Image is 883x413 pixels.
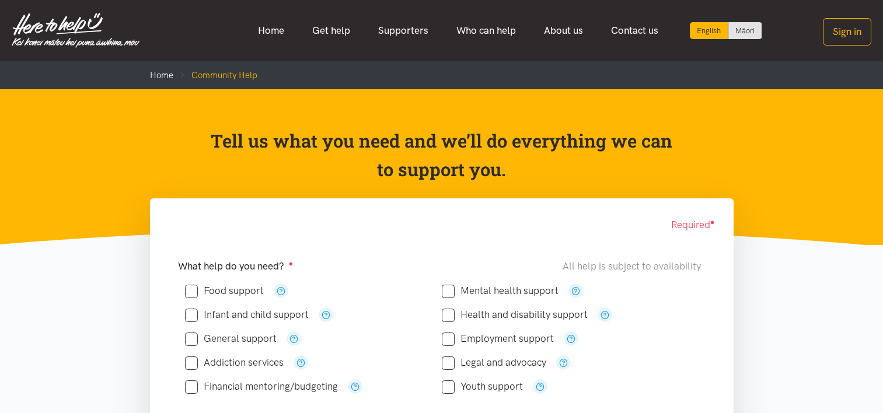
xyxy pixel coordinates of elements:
[364,18,442,43] a: Supporters
[728,22,762,39] a: Switch to Te Reo Māori
[178,258,294,274] label: What help do you need?
[442,334,554,344] label: Employment support
[442,286,559,296] label: Mental health support
[244,18,298,43] a: Home
[150,70,173,80] a: Home
[185,310,309,320] label: Infant and child support
[298,18,364,43] a: Get help
[442,310,588,320] label: Health and disability support
[185,286,264,296] label: Food support
[563,258,706,274] div: All help is subject to availability
[185,358,284,367] label: Addiction services
[210,127,673,184] p: Tell us what you need and we’ll do everything we can to support you.
[185,381,338,391] label: Financial mentoring/budgeting
[442,358,546,367] label: Legal and advocacy
[823,18,871,45] button: Sign in
[289,259,294,268] sup: ●
[690,22,728,39] div: Current language
[442,18,530,43] a: Who can help
[597,18,672,43] a: Contact us
[185,334,277,344] label: General support
[442,381,523,391] label: Youth support
[530,18,597,43] a: About us
[690,22,762,39] div: Language toggle
[169,217,715,233] div: Required
[12,13,139,48] img: Home
[173,68,257,82] li: Community Help
[710,218,715,226] sup: ●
